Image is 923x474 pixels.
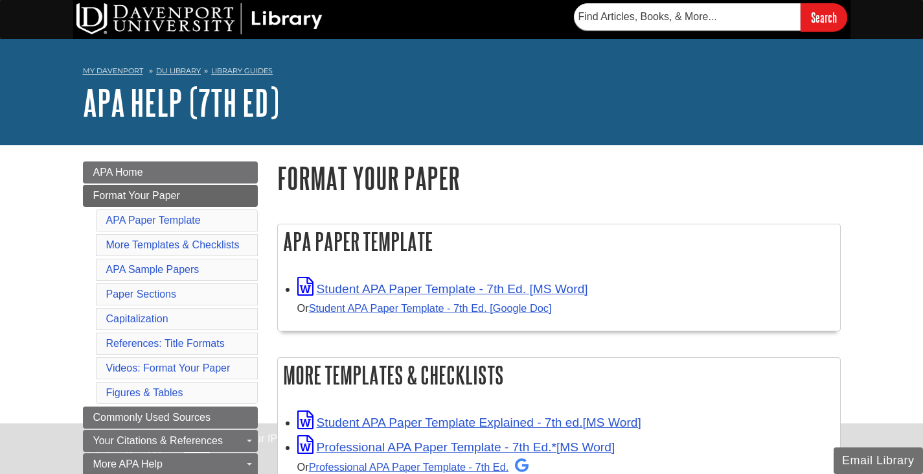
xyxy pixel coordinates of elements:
[278,358,840,392] h2: More Templates & Checklists
[93,190,180,201] span: Format Your Paper
[106,289,177,300] a: Paper Sections
[211,66,273,75] a: Library Guides
[278,224,840,259] h2: APA Paper Template
[106,387,183,398] a: Figures & Tables
[297,282,588,296] a: Link opens in new window
[93,412,211,423] span: Commonly Used Sources
[834,447,923,474] button: Email Library
[297,440,615,454] a: Link opens in new window
[93,167,143,178] span: APA Home
[156,66,201,75] a: DU Library
[106,313,168,324] a: Capitalization
[297,461,529,473] small: Or
[106,239,240,250] a: More Templates & Checklists
[574,3,801,30] input: Find Articles, Books, & More...
[801,3,847,31] input: Search
[297,416,641,429] a: Link opens in new window
[83,65,143,77] a: My Davenport
[106,338,225,349] a: References: Title Formats
[297,302,552,314] small: Or
[106,362,231,373] a: Videos: Format Your Paper
[309,302,552,314] a: Student APA Paper Template - 7th Ed. [Google Doc]
[83,430,258,452] a: Your Citations & References
[93,458,163,469] span: More APA Help
[83,407,258,429] a: Commonly Used Sources
[76,3,323,34] img: DU Library
[106,215,201,226] a: APA Paper Template
[574,3,847,31] form: Searches DU Library's articles, books, and more
[83,62,841,83] nav: breadcrumb
[83,185,258,207] a: Format Your Paper
[93,435,223,446] span: Your Citations & References
[83,161,258,184] a: APA Home
[277,161,841,195] h1: Format Your Paper
[106,264,199,275] a: APA Sample Papers
[309,461,529,473] a: Professional APA Paper Template - 7th Ed.
[83,82,279,123] a: APA Help (7th Ed)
